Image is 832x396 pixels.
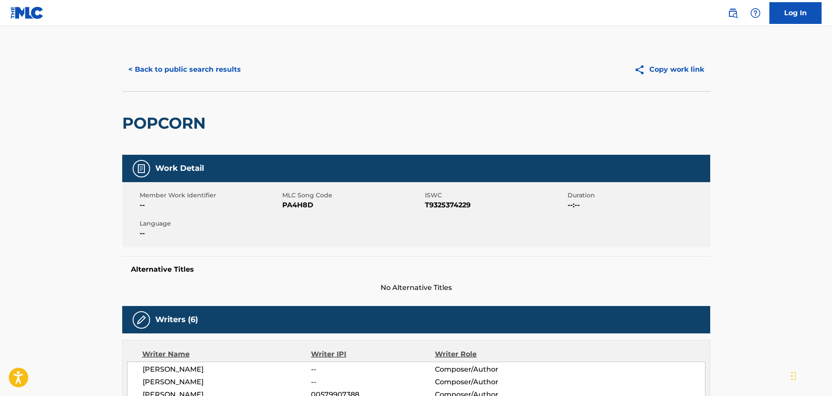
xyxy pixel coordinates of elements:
[136,163,147,174] img: Work Detail
[435,349,548,359] div: Writer Role
[724,4,742,22] a: Public Search
[140,228,280,239] span: --
[750,8,761,18] img: help
[131,265,702,274] h5: Alternative Titles
[769,2,822,24] a: Log In
[435,364,548,375] span: Composer/Author
[155,163,204,173] h5: Work Detail
[568,200,708,210] span: --:--
[568,191,708,200] span: Duration
[435,377,548,387] span: Composer/Author
[728,8,738,18] img: search
[425,200,565,210] span: T9325374229
[282,200,423,210] span: PA4H8D
[789,354,832,396] iframe: Chat Widget
[143,377,311,387] span: [PERSON_NAME]
[634,64,649,75] img: Copy work link
[140,200,280,210] span: --
[311,364,434,375] span: --
[311,349,435,359] div: Writer IPI
[311,377,434,387] span: --
[136,315,147,325] img: Writers
[143,364,311,375] span: [PERSON_NAME]
[122,59,247,80] button: < Back to public search results
[140,191,280,200] span: Member Work Identifier
[122,113,210,133] h2: POPCORN
[425,191,565,200] span: ISWC
[140,219,280,228] span: Language
[122,283,710,293] span: No Alternative Titles
[142,349,311,359] div: Writer Name
[282,191,423,200] span: MLC Song Code
[791,363,796,389] div: Drag
[628,59,710,80] button: Copy work link
[747,4,764,22] div: Help
[155,315,198,325] h5: Writers (6)
[10,7,44,19] img: MLC Logo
